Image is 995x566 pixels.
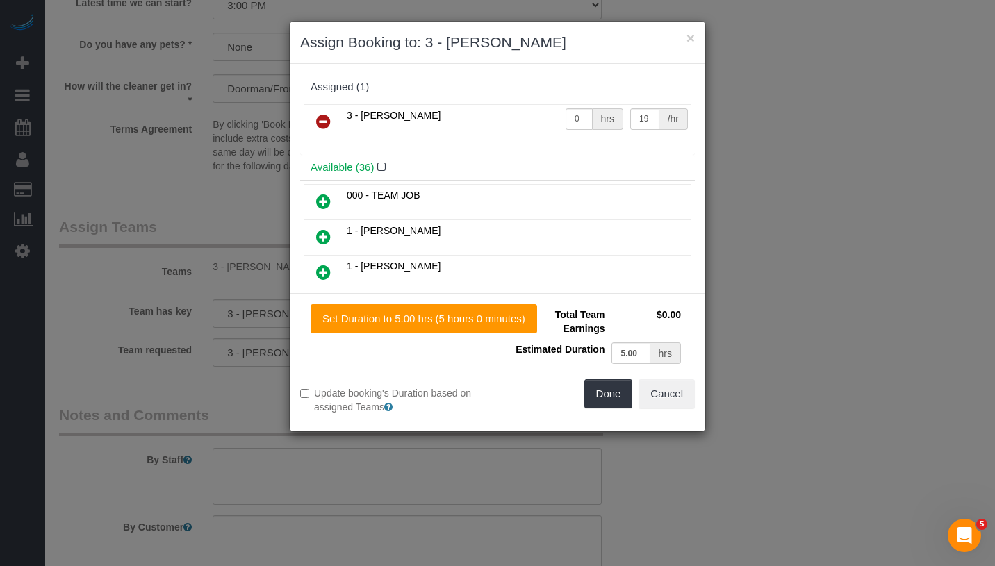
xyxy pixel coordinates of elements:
[976,519,987,530] span: 5
[300,386,487,414] label: Update booking's Duration based on assigned Teams
[508,304,608,339] td: Total Team Earnings
[686,31,695,45] button: ×
[311,304,537,333] button: Set Duration to 5.00 hrs (5 hours 0 minutes)
[650,342,681,364] div: hrs
[948,519,981,552] iframe: Intercom live chat
[347,190,420,201] span: 000 - TEAM JOB
[311,162,684,174] h4: Available (36)
[311,81,684,93] div: Assigned (1)
[659,108,688,130] div: /hr
[584,379,633,408] button: Done
[608,304,684,339] td: $0.00
[516,344,605,355] span: Estimated Duration
[593,108,623,130] div: hrs
[639,379,695,408] button: Cancel
[347,260,441,272] span: 1 - [PERSON_NAME]
[300,32,695,53] h3: Assign Booking to: 3 - [PERSON_NAME]
[300,389,309,398] input: Update booking's Duration based on assigned Teams
[347,110,441,121] span: 3 - [PERSON_NAME]
[347,225,441,236] span: 1 - [PERSON_NAME]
